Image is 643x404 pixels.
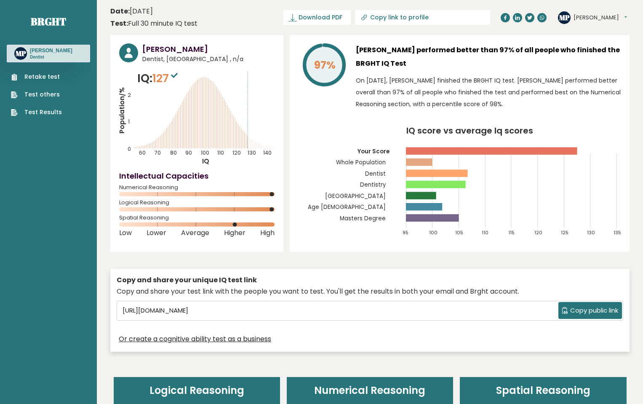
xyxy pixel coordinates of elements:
span: Copy public link [570,306,618,316]
tspan: [GEOGRAPHIC_DATA] [325,192,386,200]
header: Spatial Reasoning [460,377,626,404]
a: Download PDF [283,10,351,25]
span: Low [119,231,132,235]
tspan: 80 [170,149,177,156]
tspan: 2 [128,91,131,99]
h4: Intellectual Capacities [119,170,275,182]
tspan: 97% [314,58,336,72]
div: Copy and share your unique IQ test link [117,275,623,285]
b: Date: [110,6,130,16]
tspan: Whole Population [336,158,386,166]
tspan: 100 [429,229,438,236]
tspan: 120 [232,149,241,156]
span: Spatial Reasoning [119,216,275,219]
span: Lower [147,231,166,235]
tspan: 130 [248,149,256,156]
p: Dentist [30,54,72,60]
tspan: 110 [217,149,224,156]
tspan: Your Score [357,147,390,155]
a: Retake test [11,72,62,81]
tspan: 100 [201,149,209,156]
header: Logical Reasoning [114,377,280,404]
p: IQ: [137,70,180,87]
h3: [PERSON_NAME] [30,47,72,54]
tspan: 140 [263,149,272,156]
tspan: 135 [614,229,621,236]
tspan: IQ [202,157,209,166]
tspan: 110 [482,229,488,236]
a: Test Results [11,108,62,117]
a: Brght [31,15,66,28]
div: Copy and share your test link with the people you want to test. You'll get the results in both yo... [117,286,623,297]
span: 127 [152,70,180,86]
span: Numerical Reasoning [119,186,275,189]
span: High [260,231,275,235]
span: Download PDF [299,13,342,22]
button: [PERSON_NAME] [574,13,627,22]
text: MP [559,12,570,22]
tspan: 60 [139,149,146,156]
tspan: Masters Degree [340,214,386,222]
span: Logical Reasoning [119,201,275,204]
div: Full 30 minute IQ test [110,19,197,29]
p: On [DATE], [PERSON_NAME] finished the BRGHT IQ test. [PERSON_NAME] performed better overall than ... [356,75,621,110]
tspan: 130 [587,229,595,236]
tspan: 1 [128,118,130,125]
tspan: Age [DEMOGRAPHIC_DATA] [308,203,386,211]
tspan: Dentist [365,170,386,178]
b: Test: [110,19,128,28]
tspan: 115 [508,229,515,236]
tspan: Population/% [117,87,126,134]
tspan: 125 [561,229,568,236]
tspan: 120 [534,229,542,236]
text: MP [16,48,26,58]
tspan: 70 [155,149,161,156]
tspan: 105 [456,229,464,236]
span: Average [181,231,209,235]
h3: [PERSON_NAME] [142,43,275,55]
h3: [PERSON_NAME] performed better than 97% of all people who finished the BRGHT IQ Test [356,43,621,70]
tspan: IQ score vs average Iq scores [406,125,533,136]
tspan: 0 [128,145,131,153]
tspan: Dentistry [360,181,386,189]
span: Higher [224,231,245,235]
tspan: 95 [403,229,409,236]
a: Test others [11,90,62,99]
tspan: 90 [185,149,192,156]
span: Dentist, [GEOGRAPHIC_DATA] , n/a [142,55,275,64]
a: Or create a cognitive ability test as a business [119,334,271,344]
time: [DATE] [110,6,153,16]
header: Numerical Reasoning [287,377,453,404]
button: Copy public link [558,302,622,319]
